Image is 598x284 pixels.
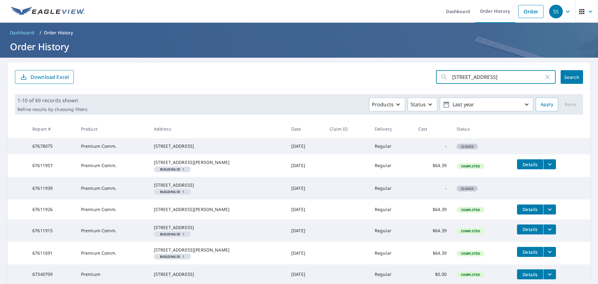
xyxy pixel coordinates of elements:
[76,138,149,154] td: Premium Comm.
[372,101,394,108] p: Products
[156,233,188,236] span: 1
[457,186,477,191] span: Closed
[27,177,76,200] td: 67611939
[27,120,76,138] th: Report #
[286,154,325,177] td: [DATE]
[440,98,533,111] button: Last year
[370,200,413,219] td: Regular
[543,269,556,279] button: filesDropdownBtn-67340709
[76,177,149,200] td: Premium Comm.
[286,177,325,200] td: [DATE]
[76,120,149,138] th: Product
[286,219,325,242] td: [DATE]
[17,97,88,104] p: 1-10 of 69 records shown
[286,138,325,154] td: [DATE]
[517,224,543,234] button: detailsBtn-67611915
[370,219,413,242] td: Regular
[549,5,563,18] div: SS
[286,242,325,264] td: [DATE]
[7,28,591,38] nav: breadcrumb
[156,190,188,193] span: 1
[518,5,543,18] a: Order
[40,29,41,36] li: /
[457,144,477,149] span: Closed
[154,206,281,213] div: [STREET_ADDRESS][PERSON_NAME]
[450,99,523,110] p: Last year
[7,28,37,38] a: Dashboard
[149,120,286,138] th: Address
[154,143,281,149] div: [STREET_ADDRESS]
[521,249,539,255] span: Details
[160,168,180,171] em: Building ID
[11,7,85,16] img: EV Logo
[27,242,76,264] td: 67611691
[536,98,558,111] button: Apply
[543,224,556,234] button: filesDropdownBtn-67611915
[561,70,583,84] button: Search
[27,219,76,242] td: 67611915
[154,247,281,253] div: [STREET_ADDRESS][PERSON_NAME]
[457,251,484,256] span: Completed
[457,229,484,233] span: Completed
[413,242,452,264] td: $64.39
[370,154,413,177] td: Regular
[10,30,35,36] span: Dashboard
[156,255,188,258] span: 1
[369,98,405,111] button: Products
[160,190,180,193] em: Building ID
[452,68,544,86] input: Address, Report #, Claim ID, etc.
[154,271,281,277] div: [STREET_ADDRESS]
[566,74,578,80] span: Search
[543,159,556,169] button: filesDropdownBtn-67611957
[27,200,76,219] td: 67611926
[17,107,88,112] p: Refine results by choosing filters
[370,120,413,138] th: Delivery
[27,154,76,177] td: 67611957
[517,269,543,279] button: detailsBtn-67340709
[160,233,180,236] em: Building ID
[413,120,452,138] th: Cost
[517,205,543,214] button: detailsBtn-67611926
[76,242,149,264] td: Premium Comm.
[457,164,484,168] span: Completed
[154,159,281,166] div: [STREET_ADDRESS][PERSON_NAME]
[31,74,69,80] p: Download Excel
[76,200,149,219] td: Premium Comm.
[521,206,539,212] span: Details
[160,255,180,258] em: Building ID
[156,168,188,171] span: 1
[517,247,543,257] button: detailsBtn-67611691
[370,138,413,154] td: Regular
[413,200,452,219] td: $64.39
[521,272,539,277] span: Details
[286,120,325,138] th: Date
[15,70,74,84] button: Download Excel
[154,224,281,231] div: [STREET_ADDRESS]
[413,138,452,154] td: -
[543,247,556,257] button: filesDropdownBtn-67611691
[44,30,73,36] p: Order History
[517,159,543,169] button: detailsBtn-67611957
[27,138,76,154] td: 67678075
[452,120,512,138] th: Status
[408,98,437,111] button: Status
[457,272,484,277] span: Completed
[541,101,553,108] span: Apply
[413,154,452,177] td: $64.39
[457,208,484,212] span: Completed
[543,205,556,214] button: filesDropdownBtn-67611926
[76,219,149,242] td: Premium Comm.
[413,177,452,200] td: -
[521,226,539,232] span: Details
[7,40,591,53] h1: Order History
[76,154,149,177] td: Premium Comm.
[154,182,281,188] div: [STREET_ADDRESS]
[286,200,325,219] td: [DATE]
[370,242,413,264] td: Regular
[325,120,370,138] th: Claim ID
[413,219,452,242] td: $64.39
[521,161,539,167] span: Details
[370,177,413,200] td: Regular
[411,101,426,108] p: Status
